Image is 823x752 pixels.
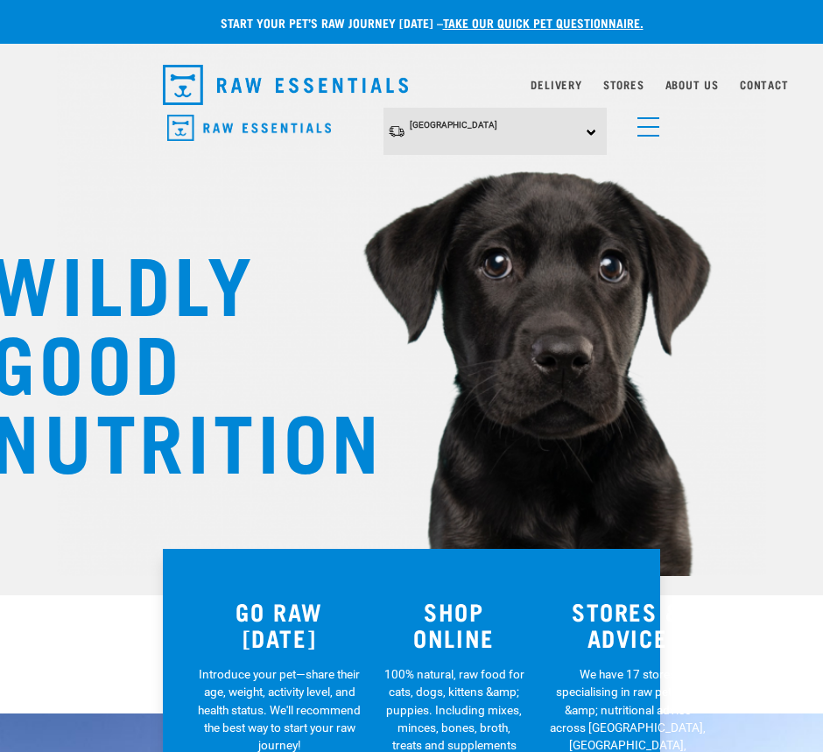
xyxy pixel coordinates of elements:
a: take our quick pet questionnaire. [443,19,644,25]
span: [GEOGRAPHIC_DATA] [410,120,497,130]
h3: STORES & ADVICE [547,598,707,651]
a: menu [629,107,660,138]
a: Contact [740,81,789,88]
img: Raw Essentials Logo [167,115,331,142]
h3: SHOP ONLINE [382,598,526,651]
h3: GO RAW [DATE] [198,598,361,651]
img: Raw Essentials Logo [163,65,408,105]
a: About Us [665,81,719,88]
img: van-moving.png [388,124,405,138]
nav: dropdown navigation [149,58,674,112]
a: Stores [603,81,644,88]
a: Delivery [531,81,581,88]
